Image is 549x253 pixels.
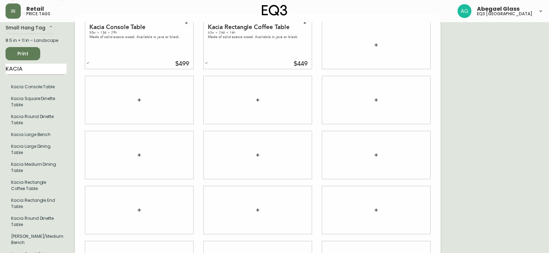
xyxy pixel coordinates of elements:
[89,24,189,30] div: Kacia Console Table
[6,93,67,111] li: Small Hang Tag
[6,64,67,75] input: Search
[6,231,67,249] li: Small Hang Tag
[6,37,67,44] div: 8.5 in × 11 in – Landscape
[89,30,189,35] div: 50w × 13d × 29h
[6,111,67,129] li: Small Hang Tag
[26,6,44,12] span: Retail
[208,35,308,39] div: Made of solid acacia wood. Available in java or black.
[6,195,67,213] li: Small Hang Tag
[262,5,287,16] img: logo
[6,213,67,231] li: Small Hang Tag
[208,30,308,35] div: 42w × 24d × 16h
[6,81,67,93] li: Small Hang Tag
[208,24,308,30] div: Kacia Rectangle Coffee Table
[11,49,35,58] span: Print
[294,61,308,67] div: $449
[89,35,189,39] div: Made of solid acacia wood. Available in java or black.
[6,141,67,159] li: Small Hang Tag
[477,12,532,16] h5: eq3 [GEOGRAPHIC_DATA]
[6,47,40,60] button: Print
[6,129,67,141] li: Small Hang Tag
[458,4,471,18] img: ffcb3a98c62deb47deacec1bf39f4e65
[26,12,50,16] h5: price tags
[477,6,520,12] span: Abegael Glass
[6,22,54,34] div: Small Hang Tag
[175,61,189,67] div: $499
[6,159,67,177] li: Small Hang Tag
[6,177,67,195] li: Small Hang Tag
